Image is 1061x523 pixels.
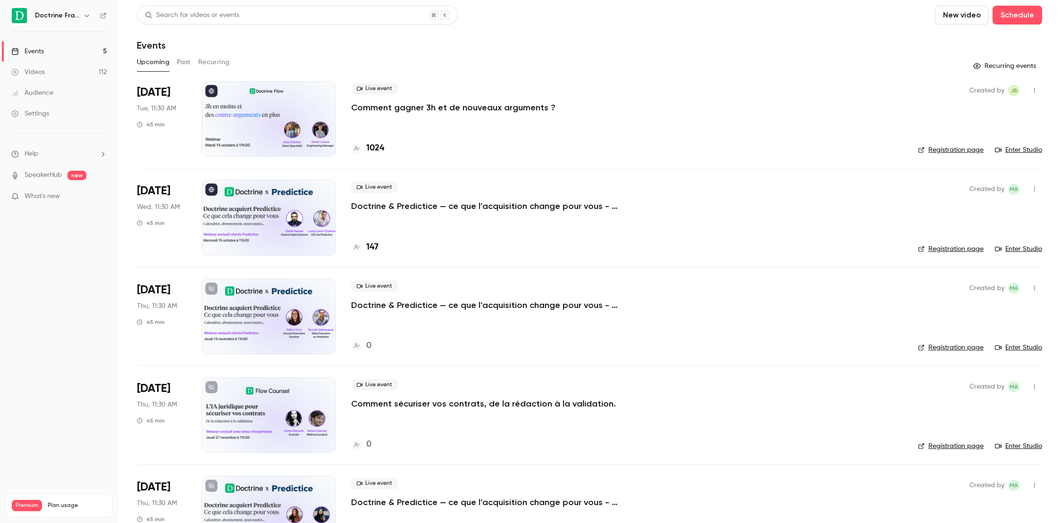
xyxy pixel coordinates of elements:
[137,183,170,199] span: [DATE]
[969,282,1004,294] span: Created by
[137,282,170,298] span: [DATE]
[969,381,1004,392] span: Created by
[137,121,165,128] div: 45 min
[137,104,176,113] span: Tue, 11:30 AM
[1008,85,1019,96] span: Justine Burel
[25,191,60,201] span: What's new
[137,40,166,51] h1: Events
[366,142,384,155] h4: 1024
[1010,480,1018,491] span: MA
[12,500,42,511] span: Premium
[11,67,45,77] div: Videos
[918,244,984,254] a: Registration page
[137,381,170,396] span: [DATE]
[351,299,634,311] a: Doctrine & Predictice — ce que l’acquisition change pour vous - Session 2
[137,202,180,212] span: Wed, 11:30 AM
[1010,183,1018,195] span: MA
[995,343,1042,352] a: Enter Studio
[137,400,177,409] span: Thu, 11:30 AM
[918,145,984,155] a: Registration page
[366,438,371,451] h4: 0
[137,417,165,424] div: 45 min
[351,438,371,451] a: 0
[969,480,1004,491] span: Created by
[1008,381,1019,392] span: Marie Agard
[366,241,379,254] h4: 147
[198,55,230,70] button: Recurring
[366,340,371,352] h4: 0
[1010,381,1018,392] span: MA
[137,279,186,354] div: Nov 13 Thu, 11:30 AM (Europe/Paris)
[1010,85,1018,96] span: JB
[351,241,379,254] a: 147
[1008,282,1019,294] span: Marie Agard
[11,47,44,56] div: Events
[995,145,1042,155] a: Enter Studio
[351,102,556,113] a: Comment gagner 3h et de nouveaux arguments ?
[137,498,177,508] span: Thu, 11:30 AM
[137,219,165,227] div: 45 min
[137,515,165,523] div: 45 min
[351,340,371,352] a: 0
[137,301,177,311] span: Thu, 11:30 AM
[351,83,398,94] span: Live event
[351,200,634,212] a: Doctrine & Predictice — ce que l’acquisition change pour vous - Session 1
[351,398,616,409] a: Comment sécuriser vos contrats, de la rédaction à la validation.
[11,109,49,118] div: Settings
[25,170,62,180] a: SpeakerHub
[1008,183,1019,195] span: Marie Agard
[351,478,398,489] span: Live event
[25,149,38,159] span: Help
[11,88,53,98] div: Audience
[993,6,1042,25] button: Schedule
[1010,282,1018,294] span: MA
[137,81,186,157] div: Oct 14 Tue, 11:30 AM (Europe/Paris)
[95,192,107,201] iframe: Noticeable Trigger
[137,180,186,255] div: Oct 15 Wed, 11:30 AM (Europe/Paris)
[137,318,165,326] div: 45 min
[177,55,191,70] button: Past
[67,171,86,180] span: new
[969,183,1004,195] span: Created by
[12,8,27,23] img: Doctrine France
[145,10,239,20] div: Search for videos or events
[351,379,398,390] span: Live event
[995,244,1042,254] a: Enter Studio
[351,497,634,508] a: Doctrine & Predictice — ce que l’acquisition change pour vous - Session 3
[351,281,398,292] span: Live event
[35,11,79,20] h6: Doctrine France
[935,6,989,25] button: New video
[918,441,984,451] a: Registration page
[351,182,398,193] span: Live event
[918,343,984,352] a: Registration page
[969,85,1004,96] span: Created by
[1008,480,1019,491] span: Marie Agard
[11,149,107,159] li: help-dropdown-opener
[137,377,186,453] div: Nov 27 Thu, 11:30 AM (Europe/Paris)
[351,142,384,155] a: 1024
[137,85,170,100] span: [DATE]
[137,55,169,70] button: Upcoming
[995,441,1042,451] a: Enter Studio
[48,502,106,509] span: Plan usage
[137,480,170,495] span: [DATE]
[969,58,1042,74] button: Recurring events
